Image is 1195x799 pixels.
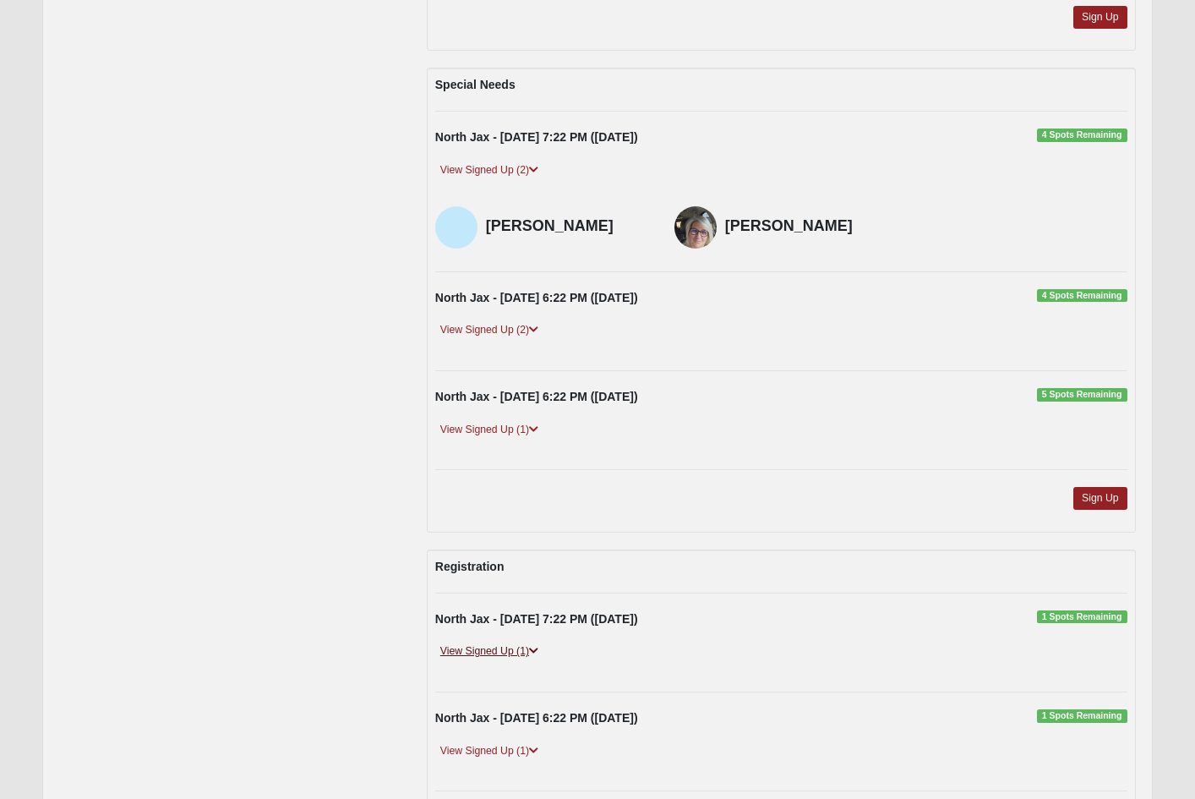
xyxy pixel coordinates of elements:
span: 4 Spots Remaining [1037,289,1127,303]
a: Sign Up [1073,6,1127,29]
h4: [PERSON_NAME] [486,217,649,236]
span: 5 Spots Remaining [1037,388,1127,402]
span: 1 Spots Remaining [1037,709,1127,723]
a: View Signed Up (1) [435,421,543,439]
strong: North Jax - [DATE] 6:22 PM ([DATE]) [435,390,638,403]
h4: [PERSON_NAME] [725,217,888,236]
a: Sign Up [1073,487,1127,510]
span: 1 Spots Remaining [1037,610,1127,624]
a: View Signed Up (1) [435,742,543,760]
img: Debbie Huff [674,206,717,249]
strong: North Jax - [DATE] 7:22 PM ([DATE]) [435,130,638,144]
strong: North Jax - [DATE] 6:22 PM ([DATE]) [435,711,638,725]
strong: North Jax - [DATE] 6:22 PM ([DATE]) [435,291,638,304]
a: View Signed Up (2) [435,321,543,339]
strong: North Jax - [DATE] 7:22 PM ([DATE]) [435,612,638,626]
span: 4 Spots Remaining [1037,129,1127,142]
strong: Registration [435,560,505,573]
strong: Special Needs [435,78,516,91]
img: Hannah Mizell [435,206,477,249]
a: View Signed Up (2) [435,161,543,179]
a: View Signed Up (1) [435,643,543,660]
